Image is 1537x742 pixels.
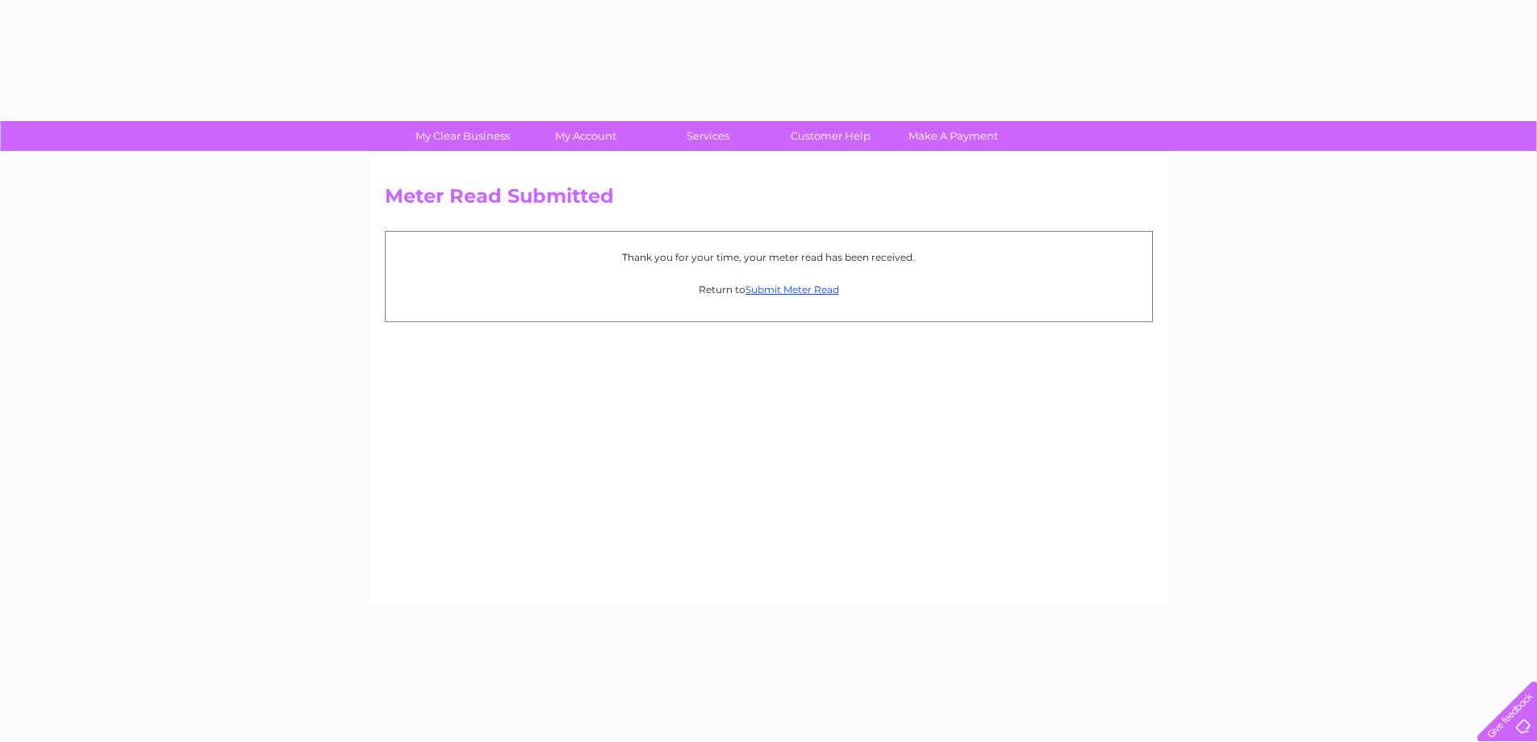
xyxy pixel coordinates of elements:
a: My Clear Business [396,121,529,151]
h2: Meter Read Submitted [385,185,1153,216]
a: Customer Help [764,121,897,151]
a: Services [641,121,775,151]
a: My Account [519,121,652,151]
a: Make A Payment [887,121,1020,151]
p: Thank you for your time, your meter read has been received. [394,249,1144,265]
p: Return to [394,282,1144,297]
a: Submit Meter Read [746,283,839,296]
